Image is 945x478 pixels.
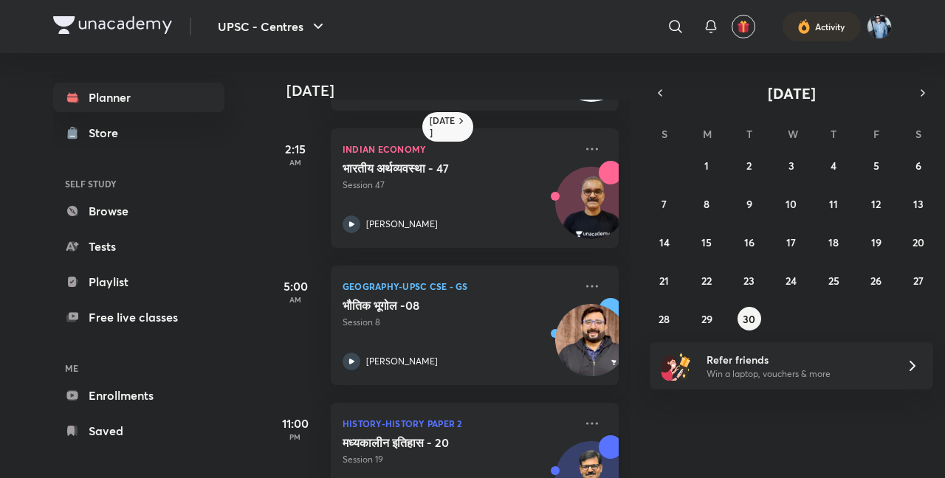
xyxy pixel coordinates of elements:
p: History-History Paper 2 [343,415,574,432]
a: Saved [53,416,224,446]
button: September 12, 2025 [865,192,888,215]
abbr: September 27, 2025 [913,274,924,288]
button: September 11, 2025 [822,192,845,215]
button: September 19, 2025 [865,230,888,254]
button: September 6, 2025 [907,153,930,177]
button: September 9, 2025 [738,192,761,215]
h5: 11:00 [266,415,325,432]
h5: 5:00 [266,277,325,295]
p: Session 19 [343,453,574,466]
button: UPSC - Centres [209,12,336,41]
button: September 29, 2025 [695,307,718,330]
button: September 2, 2025 [738,153,761,177]
abbr: September 30, 2025 [743,312,755,326]
h6: ME [53,356,224,381]
h6: SELF STUDY [53,171,224,196]
abbr: September 7, 2025 [661,197,667,211]
abbr: September 3, 2025 [788,159,794,173]
p: Session 47 [343,179,574,192]
button: September 5, 2025 [865,153,888,177]
h5: भौतिक भूगोल -08 [343,298,526,313]
img: referral [661,351,691,381]
button: September 16, 2025 [738,230,761,254]
h6: Refer friends [707,352,888,367]
img: Company Logo [53,16,172,34]
abbr: Thursday [831,127,836,141]
abbr: September 10, 2025 [786,197,797,211]
p: Win a laptop, vouchers & more [707,367,888,381]
button: September 8, 2025 [695,192,718,215]
img: Shipu [867,14,892,39]
button: September 26, 2025 [865,269,888,292]
button: September 27, 2025 [907,269,930,292]
abbr: September 25, 2025 [828,274,839,288]
abbr: September 5, 2025 [873,159,879,173]
p: PM [266,432,325,441]
abbr: September 12, 2025 [871,197,881,211]
button: September 23, 2025 [738,269,761,292]
button: September 14, 2025 [653,230,676,254]
a: Free live classes [53,302,224,332]
abbr: Friday [873,127,879,141]
button: September 15, 2025 [695,230,718,254]
h5: 2:15 [266,140,325,158]
abbr: September 8, 2025 [704,197,709,211]
button: September 25, 2025 [822,269,845,292]
abbr: September 16, 2025 [744,235,755,249]
abbr: Wednesday [788,127,798,141]
h5: भारतीय अर्थव्यवस्था - 47 [343,161,526,176]
abbr: September 29, 2025 [701,312,712,326]
a: Company Logo [53,16,172,38]
abbr: September 20, 2025 [913,235,924,249]
button: September 18, 2025 [822,230,845,254]
abbr: September 14, 2025 [659,235,670,249]
h5: मध्यकालीन इतिहास - 20 [343,435,526,450]
button: September 28, 2025 [653,307,676,330]
abbr: September 1, 2025 [704,159,709,173]
button: September 30, 2025 [738,307,761,330]
button: September 1, 2025 [695,153,718,177]
abbr: September 11, 2025 [829,197,838,211]
button: September 10, 2025 [780,192,803,215]
button: September 7, 2025 [653,192,676,215]
h6: [DATE] [430,115,456,139]
abbr: September 22, 2025 [701,274,712,288]
abbr: September 28, 2025 [659,312,670,326]
abbr: September 26, 2025 [870,274,882,288]
img: activity [797,18,811,35]
img: avatar [737,20,750,33]
p: Indian Economy [343,140,574,158]
button: September 21, 2025 [653,269,676,292]
button: September 22, 2025 [695,269,718,292]
button: September 3, 2025 [780,153,803,177]
abbr: September 21, 2025 [659,274,669,288]
abbr: September 13, 2025 [913,197,924,211]
abbr: September 19, 2025 [871,235,882,249]
abbr: Tuesday [746,127,752,141]
p: Session 8 [343,316,574,329]
span: [DATE] [768,83,816,103]
abbr: September 18, 2025 [828,235,839,249]
button: avatar [732,15,755,38]
abbr: September 6, 2025 [915,159,921,173]
p: [PERSON_NAME] [366,218,438,231]
h4: [DATE] [286,82,633,100]
a: Store [53,118,224,148]
button: September 24, 2025 [780,269,803,292]
button: September 20, 2025 [907,230,930,254]
button: September 13, 2025 [907,192,930,215]
button: September 17, 2025 [780,230,803,254]
abbr: September 24, 2025 [786,274,797,288]
a: Browse [53,196,224,226]
a: Tests [53,232,224,261]
a: Planner [53,83,224,112]
abbr: September 2, 2025 [746,159,752,173]
abbr: Saturday [915,127,921,141]
p: [PERSON_NAME] [366,355,438,368]
p: Geography-UPSC CSE - GS [343,277,574,295]
a: Playlist [53,267,224,297]
button: [DATE] [670,83,913,103]
a: Enrollments [53,381,224,410]
button: September 4, 2025 [822,153,845,177]
div: Store [89,124,127,142]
